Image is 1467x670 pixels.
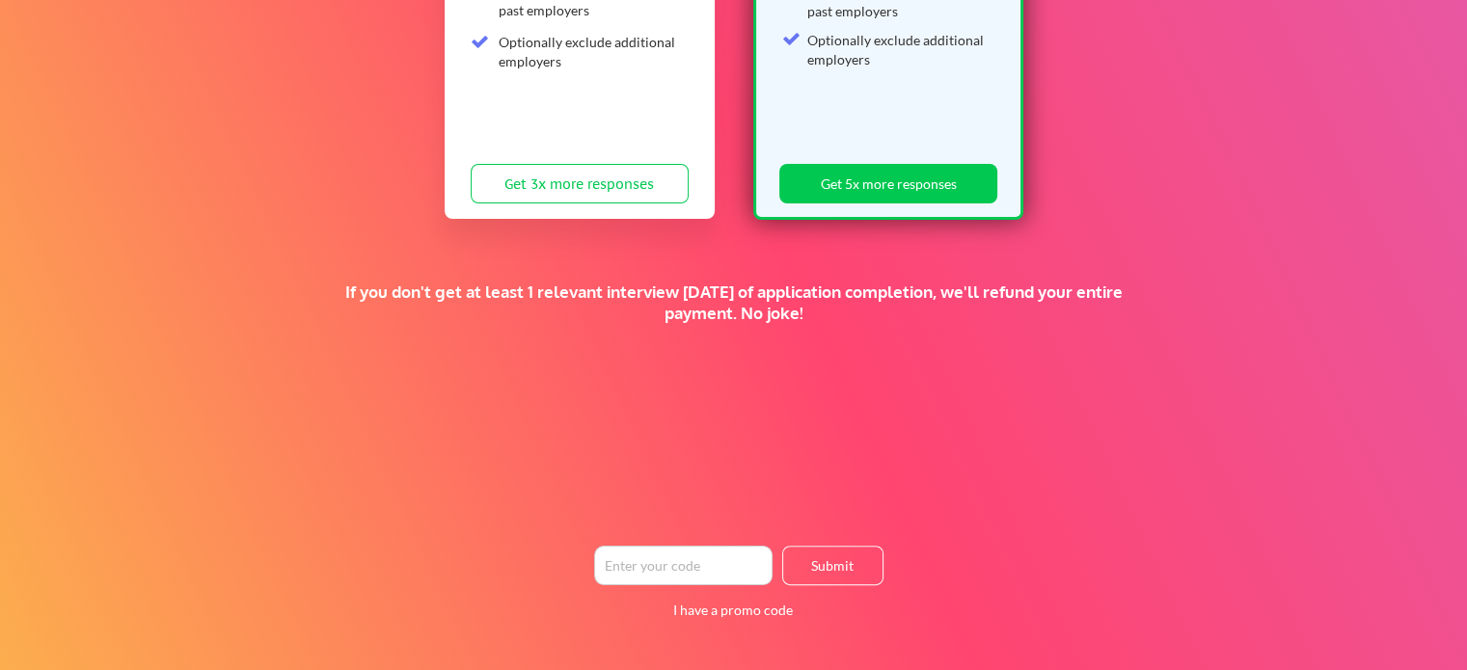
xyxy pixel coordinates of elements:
[499,33,677,70] div: Optionally exclude additional employers
[779,164,997,203] button: Get 5x more responses
[782,546,883,585] button: Submit
[335,281,1132,324] div: If you don't get at least 1 relevant interview [DATE] of application completion, we'll refund you...
[471,164,689,203] button: Get 3x more responses
[662,599,803,622] button: I have a promo code
[594,546,773,585] input: Enter your code
[807,31,987,68] div: Optionally exclude additional employers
